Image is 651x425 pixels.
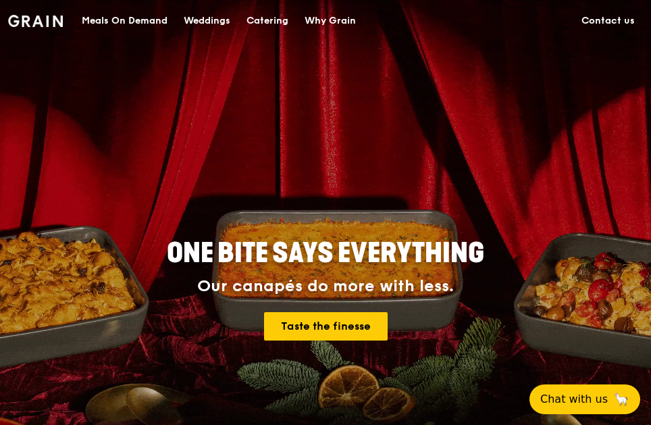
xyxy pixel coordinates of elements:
[305,1,356,41] div: Why Grain
[573,1,643,41] a: Contact us
[8,15,63,27] img: Grain
[238,1,296,41] a: Catering
[167,237,484,270] span: ONE BITE SAYS EVERYTHING
[246,1,288,41] div: Catering
[108,277,542,296] div: Our canapés do more with less.
[529,384,640,414] button: Chat with us🦙
[613,391,629,407] span: 🦙
[176,1,238,41] a: Weddings
[184,1,230,41] div: Weddings
[264,312,388,341] a: Taste the finesse
[540,391,608,407] span: Chat with us
[296,1,364,41] a: Why Grain
[82,1,167,41] div: Meals On Demand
